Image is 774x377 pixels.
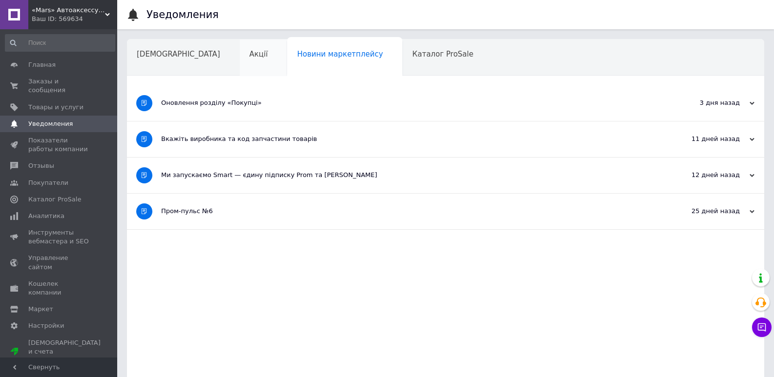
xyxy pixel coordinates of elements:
[5,34,115,52] input: Поиск
[28,212,64,220] span: Аналитика
[28,103,84,112] span: Товары и услуги
[657,135,754,143] div: 11 дней назад
[161,135,657,143] div: Вкажіть виробника та код запчастини товарів
[28,60,56,69] span: Главная
[28,279,90,297] span: Кошелек компании
[32,6,105,15] span: «Mars» Автоаксессуары и запчасти
[28,195,81,204] span: Каталог ProSale
[161,99,657,107] div: Оновлення розділу «Покупці»
[28,119,73,128] span: Уведомления
[137,50,220,59] span: [DEMOGRAPHIC_DATA]
[28,179,68,187] span: Покупатели
[412,50,473,59] span: Каталог ProSale
[146,9,219,20] h1: Уведомления
[28,321,64,330] span: Настройки
[28,228,90,246] span: Инструменты вебмастера и SEO
[297,50,383,59] span: Новини маркетплейсу
[28,161,54,170] span: Отзывы
[752,317,772,337] button: Чат с покупателем
[28,136,90,154] span: Показатели работы компании
[161,207,657,216] div: Пром-пульс №6
[657,171,754,179] div: 12 дней назад
[28,77,90,95] span: Заказы и сообщения
[28,356,101,365] div: Prom топ
[28,254,90,271] span: Управление сайтом
[28,305,53,314] span: Маркет
[657,207,754,216] div: 25 дней назад
[28,338,101,365] span: [DEMOGRAPHIC_DATA] и счета
[250,50,268,59] span: Акції
[161,171,657,179] div: Ми запускаємо Smart — єдину підписку Prom та [PERSON_NAME]
[657,99,754,107] div: 3 дня назад
[32,15,117,23] div: Ваш ID: 569634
